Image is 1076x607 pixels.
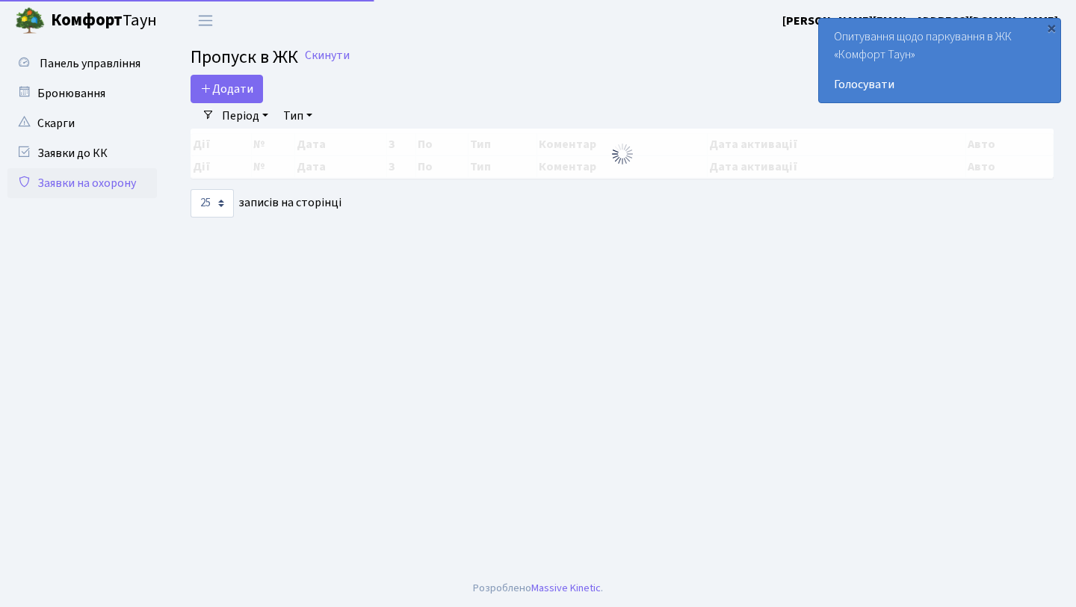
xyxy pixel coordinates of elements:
div: × [1044,20,1059,35]
a: Період [216,103,274,129]
a: Тип [277,103,318,129]
a: Скарги [7,108,157,138]
button: Переключити навігацію [187,8,224,33]
b: [PERSON_NAME][EMAIL_ADDRESS][DOMAIN_NAME] [782,13,1058,29]
a: [PERSON_NAME][EMAIL_ADDRESS][DOMAIN_NAME] [782,12,1058,30]
span: Панель управління [40,55,140,72]
div: Опитування щодо паркування в ЖК «Комфорт Таун» [819,19,1060,102]
a: Додати [191,75,263,103]
a: Бронювання [7,78,157,108]
img: Обробка... [610,142,634,166]
img: logo.png [15,6,45,36]
b: Комфорт [51,8,123,32]
select: записів на сторінці [191,189,234,218]
span: Додати [200,81,253,97]
a: Massive Kinetic [531,580,601,596]
div: Розроблено . [473,580,603,597]
a: Голосувати [834,76,1045,93]
label: записів на сторінці [191,189,341,218]
span: Пропуск в ЖК [191,44,298,70]
span: Таун [51,8,157,34]
a: Заявки до КК [7,138,157,168]
a: Скинути [305,49,350,63]
a: Панель управління [7,49,157,78]
a: Заявки на охорону [7,168,157,198]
